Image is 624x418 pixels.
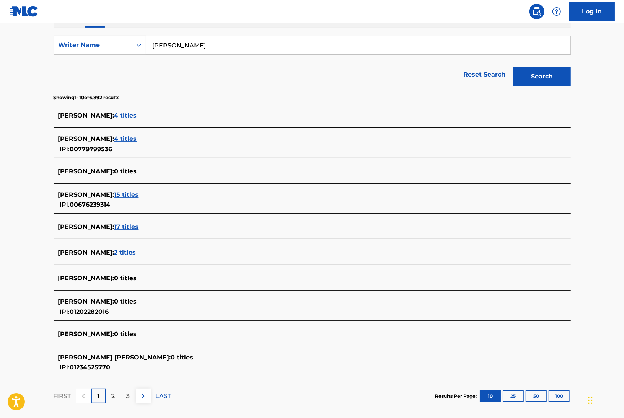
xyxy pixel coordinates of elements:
[549,4,564,19] div: Help
[70,308,109,315] span: 01202282016
[513,67,571,86] button: Search
[58,298,114,305] span: [PERSON_NAME] :
[480,390,501,402] button: 10
[171,354,194,361] span: 0 titles
[114,223,139,230] span: 17 titles
[58,330,114,338] span: [PERSON_NAME] :
[54,392,71,401] p: FIRST
[588,389,593,412] div: Drag
[70,201,111,208] span: 00676239314
[58,354,171,361] span: [PERSON_NAME] [PERSON_NAME] :
[60,201,70,208] span: IPI:
[114,191,139,198] span: 15 titles
[112,392,115,401] p: 2
[60,308,70,315] span: IPI:
[529,4,544,19] a: Public Search
[58,223,114,230] span: [PERSON_NAME] :
[58,135,114,142] span: [PERSON_NAME] :
[60,364,70,371] span: IPI:
[460,66,510,83] a: Reset Search
[114,135,137,142] span: 4 titles
[156,392,171,401] p: LAST
[552,7,561,16] img: help
[114,249,136,256] span: 2 titles
[114,330,137,338] span: 0 titles
[114,298,137,305] span: 0 titles
[58,191,114,198] span: [PERSON_NAME] :
[54,36,571,90] form: Search Form
[58,112,114,119] span: [PERSON_NAME] :
[54,94,120,101] p: Showing 1 - 10 of 6,892 results
[9,6,39,17] img: MLC Logo
[114,274,137,282] span: 0 titles
[58,249,114,256] span: [PERSON_NAME] :
[70,364,111,371] span: 01234525770
[435,393,479,400] p: Results Per Page:
[526,390,547,402] button: 50
[114,112,137,119] span: 4 titles
[59,41,127,50] div: Writer Name
[503,390,524,402] button: 25
[549,390,570,402] button: 100
[97,392,99,401] p: 1
[569,2,615,21] a: Log In
[58,168,114,175] span: [PERSON_NAME] :
[138,392,148,401] img: right
[60,145,70,153] span: IPI:
[127,392,130,401] p: 3
[58,274,114,282] span: [PERSON_NAME] :
[532,7,541,16] img: search
[586,381,624,418] iframe: Chat Widget
[70,145,112,153] span: 00779799536
[114,168,137,175] span: 0 titles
